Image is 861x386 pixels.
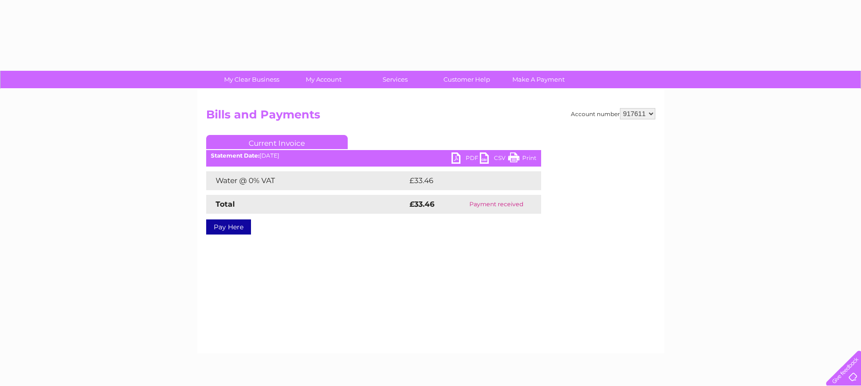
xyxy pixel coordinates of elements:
[428,71,506,88] a: Customer Help
[216,200,235,209] strong: Total
[206,108,655,126] h2: Bills and Payments
[410,200,435,209] strong: £33.46
[571,108,655,119] div: Account number
[206,135,348,149] a: Current Invoice
[508,152,536,166] a: Print
[500,71,577,88] a: Make A Payment
[211,152,259,159] b: Statement Date:
[451,152,480,166] a: PDF
[356,71,434,88] a: Services
[213,71,291,88] a: My Clear Business
[284,71,362,88] a: My Account
[206,171,407,190] td: Water @ 0% VAT
[407,171,522,190] td: £33.46
[206,219,251,235] a: Pay Here
[480,152,508,166] a: CSV
[452,195,541,214] td: Payment received
[206,152,541,159] div: [DATE]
